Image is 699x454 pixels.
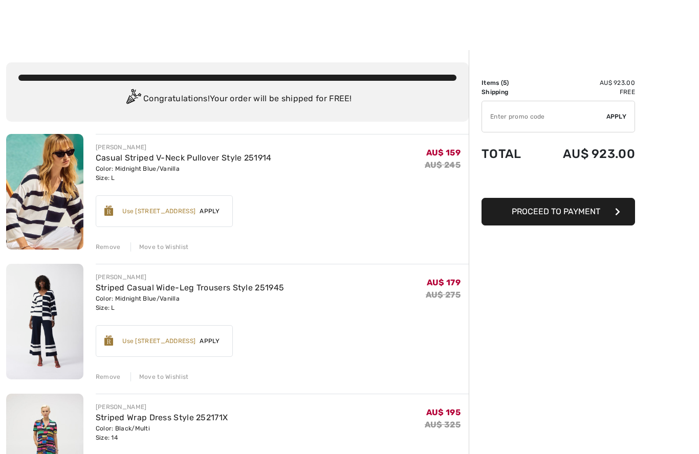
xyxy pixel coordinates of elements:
td: AU$ 923.00 [536,78,635,87]
img: Striped Casual Wide-Leg Trousers Style 251945 [6,264,83,379]
div: Move to Wishlist [130,372,189,381]
a: Striped Wrap Dress Style 252171X [96,413,228,422]
span: AU$ 159 [426,148,461,157]
div: Remove [96,242,121,252]
div: [PERSON_NAME] [96,143,272,152]
div: Move to Wishlist [130,242,189,252]
a: Casual Striped V-Neck Pullover Style 251914 [96,153,272,163]
div: Color: Midnight Blue/Vanilla Size: L [96,164,272,183]
div: Remove [96,372,121,381]
a: Striped Casual Wide-Leg Trousers Style 251945 [96,283,285,292]
input: Promo code [482,101,606,132]
td: AU$ 923.00 [536,137,635,171]
img: Reward-Logo.svg [104,206,114,216]
span: Proceed to Payment [512,207,600,216]
span: AU$ 179 [427,278,461,287]
span: 5 [503,79,507,86]
img: Reward-Logo.svg [104,335,114,346]
span: Apply [195,207,224,216]
td: Free [536,87,635,97]
div: [PERSON_NAME] [96,402,228,412]
div: Use [STREET_ADDRESS] [122,207,195,216]
img: Casual Striped V-Neck Pullover Style 251914 [6,134,83,249]
td: Total [482,137,536,171]
img: Congratulation2.svg [123,89,143,109]
s: AU$ 275 [426,290,461,300]
s: AU$ 325 [425,420,461,429]
iframe: PayPal [482,171,635,194]
div: Use [STREET_ADDRESS] [122,336,195,346]
td: Items ( ) [482,78,536,87]
div: [PERSON_NAME] [96,273,285,282]
span: Apply [195,336,224,346]
span: Apply [606,112,627,121]
button: Proceed to Payment [482,198,635,225]
div: Color: Black/Multi Size: 14 [96,424,228,442]
s: AU$ 245 [425,160,461,170]
span: AU$ 195 [426,407,461,417]
td: Shipping [482,87,536,97]
div: Color: Midnight Blue/Vanilla Size: L [96,294,285,312]
div: Congratulations! Your order will be shipped for FREE! [18,89,456,109]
